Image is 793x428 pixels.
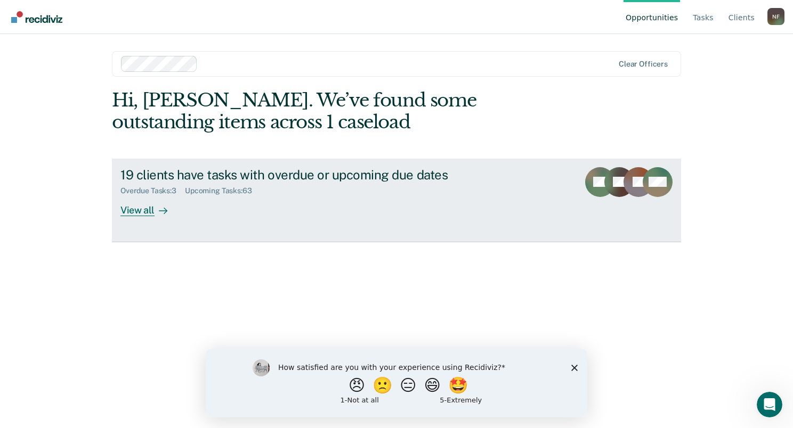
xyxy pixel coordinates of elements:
div: Upcoming Tasks : 63 [185,186,261,195]
div: Hi, [PERSON_NAME]. We’ve found some outstanding items across 1 caseload [112,89,567,133]
iframe: Intercom live chat [757,392,782,417]
div: Overdue Tasks : 3 [120,186,185,195]
button: Profile dropdown button [767,8,784,25]
img: Recidiviz [11,11,62,23]
iframe: Survey by Kim from Recidiviz [206,349,587,417]
a: 19 clients have tasks with overdue or upcoming due datesOverdue Tasks:3Upcoming Tasks:63View all [112,159,681,242]
div: View all [120,195,180,216]
div: 19 clients have tasks with overdue or upcoming due dates [120,167,495,183]
div: N F [767,8,784,25]
div: Clear officers [619,60,668,69]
